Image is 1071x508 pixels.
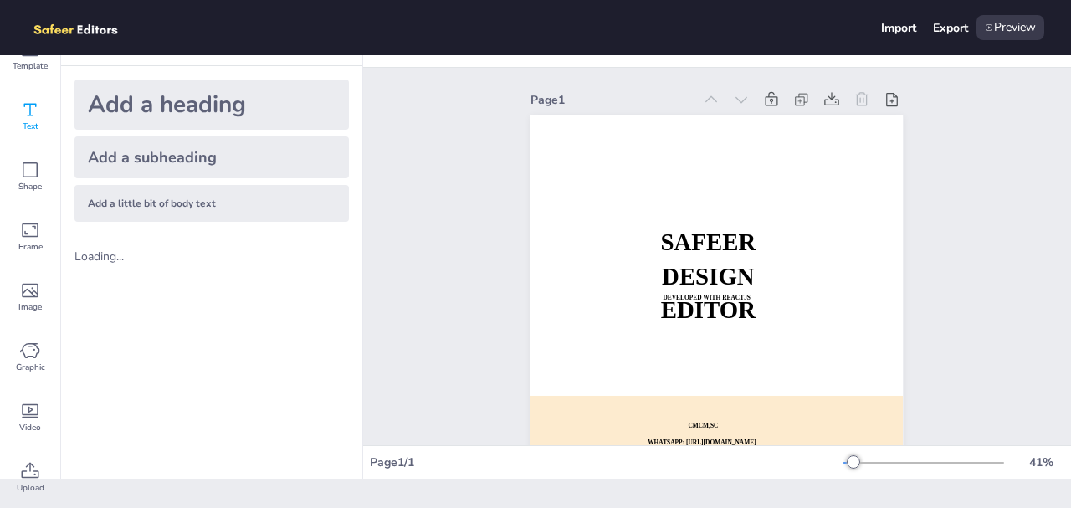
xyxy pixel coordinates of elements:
div: Page 1 [530,92,692,108]
strong: DESIGN EDITOR [661,263,756,323]
div: 41 % [1021,454,1061,470]
div: Loading... [74,249,161,264]
img: logo.png [27,15,142,40]
span: Upload [17,481,44,495]
span: Graphic [16,361,45,374]
strong: WHATSAPP: [URL][DOMAIN_NAME][PHONE_NUMBER] [648,439,756,455]
div: Import [881,20,916,36]
div: Add a little bit of body text [74,185,349,222]
div: Preview [976,15,1044,40]
div: Export [933,20,968,36]
strong: DEVELOPED WITH REACTJS [664,294,751,300]
div: Page 1 / 1 [370,454,843,470]
div: Add a heading [74,80,349,130]
span: Template [13,59,48,73]
div: Add a subheading [74,136,349,178]
span: Video [19,421,41,434]
strong: SAFEER [661,229,756,256]
span: Frame [18,240,43,254]
span: Image [18,300,42,314]
span: Text [23,120,38,133]
span: Shape [18,180,42,193]
span: cmcm,sc [689,422,719,428]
